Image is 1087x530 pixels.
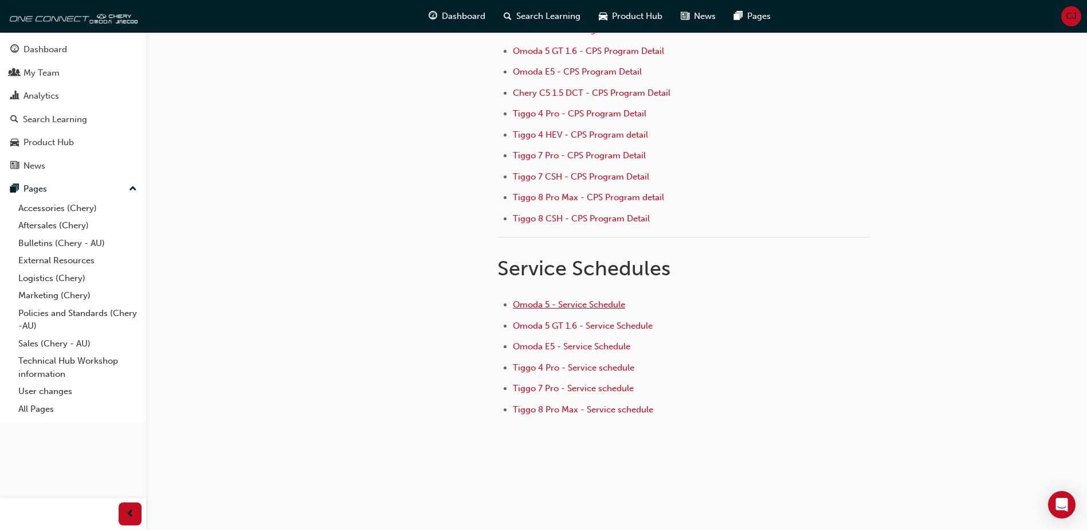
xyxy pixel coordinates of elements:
[513,213,650,224] a: Tiggo 8 CSH - CPS Program Detail
[14,305,142,335] a: Policies and Standards (Chery -AU)
[495,5,590,28] a: search-iconSearch Learning
[14,400,142,418] a: All Pages
[513,108,646,119] a: Tiggo 4 Pro - CPS Program Detail
[23,159,45,173] div: News
[513,192,664,202] a: Tiggo 8 Pro Max - CPS Program detail
[126,507,135,521] span: prev-icon
[5,132,142,153] a: Product Hub
[5,39,142,60] a: Dashboard
[513,46,664,56] a: Omoda 5 GT 1.6 - CPS Program Detail
[1066,10,1077,23] span: CJ
[734,9,743,24] span: pages-icon
[14,252,142,270] a: External Resources
[5,37,142,178] button: DashboardMy TeamAnalyticsSearch LearningProduct HubNews
[14,383,142,400] a: User changes
[513,88,670,98] a: Chery C5 1.5 DCT - CPS Program Detail
[10,115,18,125] span: search-icon
[513,321,653,331] a: Omoda 5 GT 1.6 - Service Schedule
[5,178,142,200] button: Pages
[14,235,142,252] a: Bulletins (Chery - AU)
[513,404,653,415] a: Tiggo 8 Pro Max - Service schedule
[129,182,137,197] span: up-icon
[23,136,74,149] div: Product Hub
[23,67,60,80] div: My Team
[1061,6,1081,26] button: CJ
[6,5,138,28] img: oneconnect
[612,10,662,23] span: Product Hub
[725,5,780,28] a: pages-iconPages
[14,270,142,287] a: Logistics (Chery)
[14,287,142,305] a: Marketing (Chery)
[14,352,142,383] a: Technical Hub Workshop information
[513,67,642,77] a: Omoda E5 - CPS Program Detail
[513,172,649,182] a: Tiggo 7 CSH - CPS Program Detail
[10,184,19,194] span: pages-icon
[419,5,495,28] a: guage-iconDashboard
[23,89,59,103] div: Analytics
[513,383,634,393] a: Tiggo 7 Pro - Service schedule
[513,150,646,161] a: Tiggo 7 Pro - CPS Program Detail
[694,10,716,23] span: News
[5,109,142,130] a: Search Learning
[429,9,437,24] span: guage-icon
[14,200,142,217] a: Accessories (Chery)
[513,130,648,140] a: Tiggo 4 HEV - CPS Program detail
[5,63,142,84] a: My Team
[672,5,725,28] a: news-iconNews
[14,335,142,353] a: Sales (Chery - AU)
[747,10,771,23] span: Pages
[513,299,625,310] a: Omoda 5 - Service Schedule
[497,256,670,280] span: Service Schedules
[504,9,512,24] span: search-icon
[599,9,607,24] span: car-icon
[516,10,580,23] span: Search Learning
[5,85,142,107] a: Analytics
[1048,491,1076,519] div: Open Intercom Messenger
[10,161,19,172] span: news-icon
[23,113,87,126] div: Search Learning
[5,155,142,177] a: News
[513,363,634,373] a: Tiggo 4 Pro - Service schedule
[23,43,67,56] div: Dashboard
[590,5,672,28] a: car-iconProduct Hub
[10,91,19,102] span: chart-icon
[10,138,19,148] span: car-icon
[10,68,19,79] span: people-icon
[23,182,47,196] div: Pages
[10,45,19,55] span: guage-icon
[513,341,630,352] a: Omoda E5 - Service Schedule
[14,217,142,235] a: Aftersales (Chery)
[442,10,485,23] span: Dashboard
[681,9,689,24] span: news-icon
